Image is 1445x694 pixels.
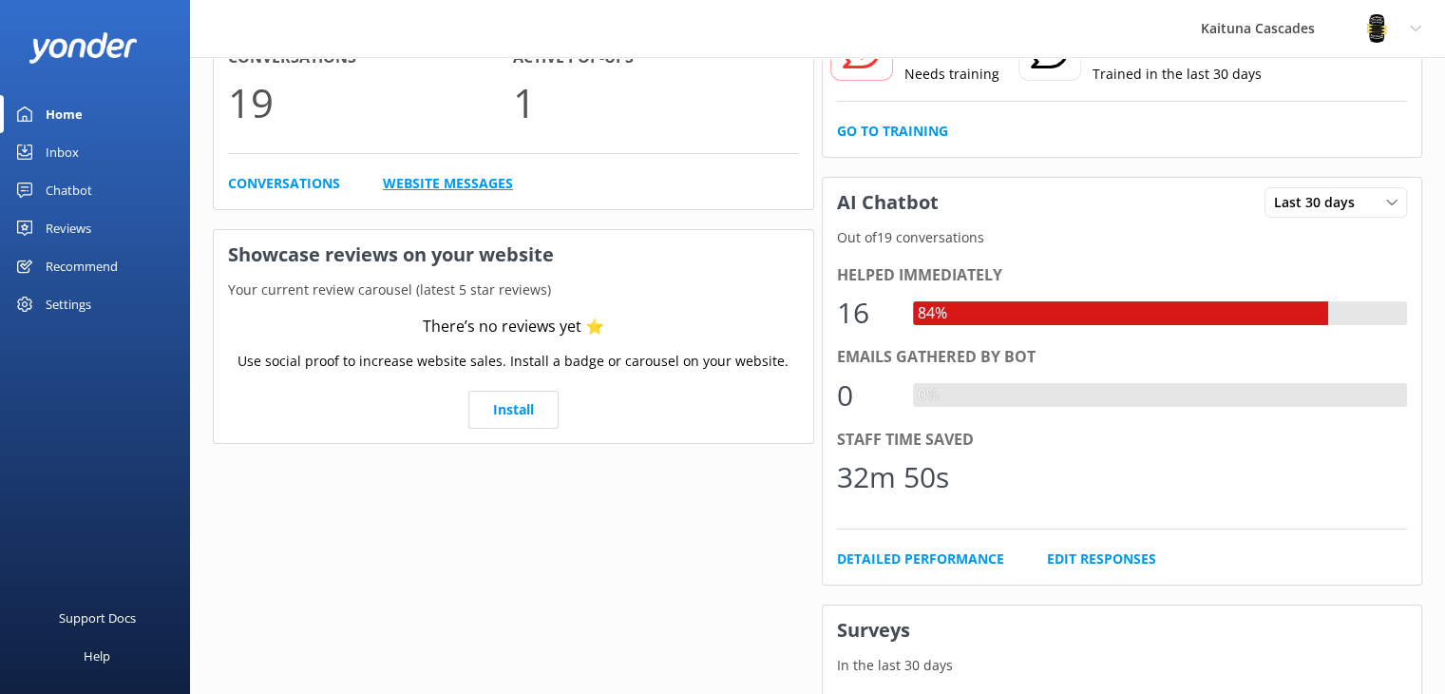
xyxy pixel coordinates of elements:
div: Help [84,637,110,675]
p: 19 [228,70,513,134]
span: Last 30 days [1274,192,1366,213]
div: Chatbot [46,171,92,209]
h3: Surveys [823,606,1422,655]
div: Staff time saved [837,428,1408,453]
div: There’s no reviews yet ⭐ [423,315,604,339]
div: Support Docs [59,599,136,637]
a: Edit Responses [1047,549,1156,569]
p: Use social proof to increase website sales. Install a badge or carousel on your website. [238,351,789,372]
img: 802-1755650174.png [1362,14,1391,43]
div: Home [46,95,83,133]
p: Your current review carousel (latest 5 star reviews) [214,280,813,300]
h3: Showcase reviews on your website [214,230,813,280]
a: Go to Training [837,121,948,142]
div: 16 [837,290,894,336]
p: Needs training [904,64,999,85]
div: Reviews [46,209,91,247]
div: 32m 50s [837,454,949,500]
a: Install [468,391,559,429]
p: Trained in the last 30 days [1093,64,1262,85]
a: Website Messages [383,173,513,194]
h4: Active Pop-ups [513,46,798,70]
div: Recommend [46,247,118,285]
img: yonder-white-logo.png [29,32,138,64]
p: In the last 30 days [823,655,1422,676]
div: Helped immediately [837,263,1408,288]
div: 0% [913,383,943,408]
div: Settings [46,285,91,323]
div: 84% [913,301,952,326]
div: Emails gathered by bot [837,345,1408,370]
h4: Conversations [228,46,513,70]
div: Inbox [46,133,79,171]
div: 0 [837,373,894,418]
h3: AI Chatbot [823,178,953,227]
p: 1 [513,70,798,134]
p: Out of 19 conversations [823,227,1422,248]
a: Detailed Performance [837,549,1004,569]
a: Conversations [228,173,340,194]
